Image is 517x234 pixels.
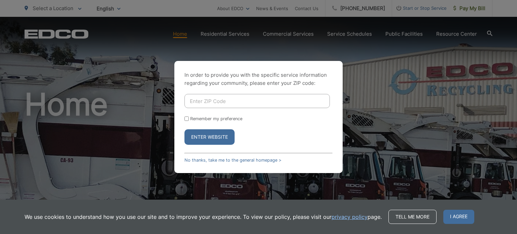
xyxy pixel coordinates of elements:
[184,71,333,87] p: In order to provide you with the specific service information regarding your community, please en...
[388,210,437,224] a: Tell me more
[443,210,474,224] span: I agree
[184,129,235,145] button: Enter Website
[332,213,368,221] a: privacy policy
[190,116,242,121] label: Remember my preference
[184,94,330,108] input: Enter ZIP Code
[25,213,382,221] p: We use cookies to understand how you use our site and to improve your experience. To view our pol...
[184,158,281,163] a: No thanks, take me to the general homepage >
